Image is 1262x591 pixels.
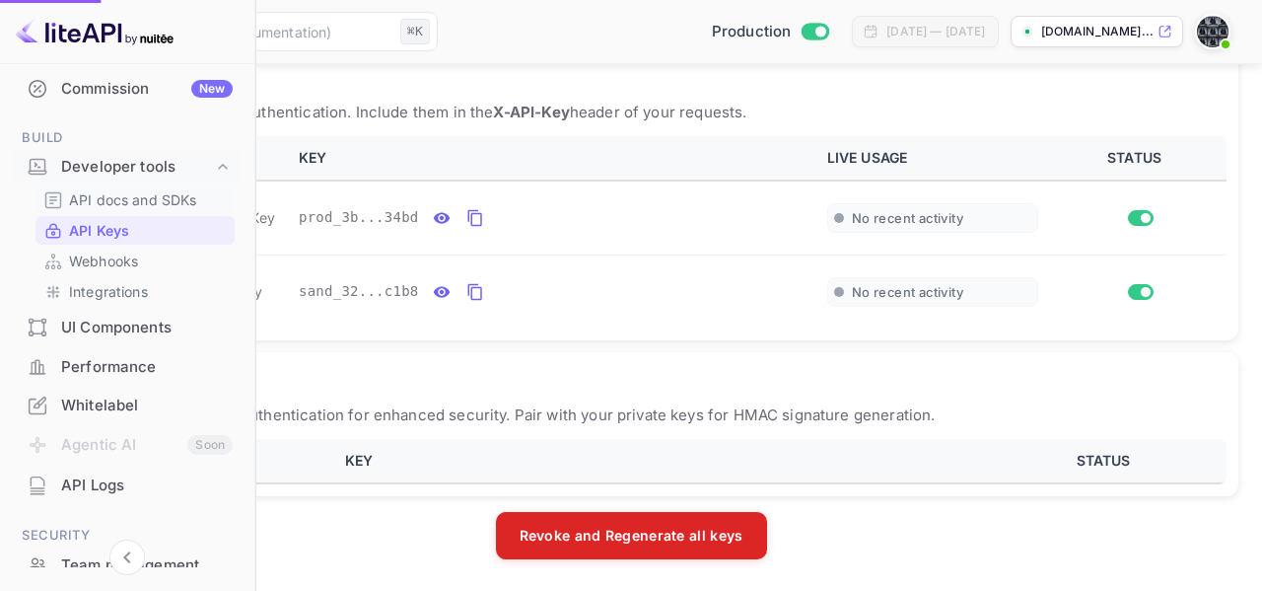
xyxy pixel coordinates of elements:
[12,150,243,185] div: Developer tools
[61,317,233,339] div: UI Components
[12,127,243,149] span: Build
[35,364,1227,396] h5: Public API Keys
[299,207,419,228] span: prod_3b...34bd
[12,309,243,345] a: UI Components
[61,156,213,179] div: Developer tools
[852,210,963,227] span: No recent activity
[35,439,1227,484] table: public api keys table
[886,23,985,40] div: [DATE] — [DATE]
[12,70,243,107] a: CommissionNew
[12,309,243,347] div: UI Components
[988,439,1227,483] th: STATUS
[12,547,243,585] div: Team management
[35,101,1227,124] p: Use these keys for Standard Authentication. Include them in the header of your requests.
[35,136,1227,329] table: private api keys table
[333,439,988,483] th: KEY
[12,387,243,425] div: Whitelabel
[16,16,174,47] img: LiteAPI logo
[43,251,227,271] a: Webhooks
[1041,23,1154,40] p: [DOMAIN_NAME]...
[12,70,243,109] div: CommissionNew
[1050,136,1227,181] th: STATUS
[61,475,233,497] div: API Logs
[35,404,1227,427] p: Use these keys with Secure Authentication for enhanced security. Pair with your private keys for ...
[852,284,963,301] span: No recent activity
[299,281,419,302] span: sand_32...c1b8
[496,512,767,559] button: Revoke and Regenerate all keys
[69,220,129,241] p: API Keys
[12,387,243,423] a: Whitelabel
[400,19,430,44] div: ⌘K
[69,251,138,271] p: Webhooks
[712,21,792,43] span: Production
[35,185,235,214] div: API docs and SDKs
[1197,16,1228,47] img: Molefi Rampai
[704,21,837,43] div: Switch to Sandbox mode
[35,216,235,245] div: API Keys
[43,189,227,210] a: API docs and SDKs
[35,247,235,275] div: Webhooks
[61,78,233,101] div: Commission
[35,277,235,306] div: Integrations
[43,281,227,302] a: Integrations
[43,220,227,241] a: API Keys
[69,189,197,210] p: API docs and SDKs
[61,395,233,417] div: Whitelabel
[12,547,243,583] a: Team management
[109,540,145,575] button: Collapse navigation
[61,554,233,577] div: Team management
[61,356,233,379] div: Performance
[12,467,243,505] div: API Logs
[191,80,233,98] div: New
[69,281,148,302] p: Integrations
[287,136,815,181] th: KEY
[12,348,243,385] a: Performance
[12,348,243,387] div: Performance
[815,136,1050,181] th: LIVE USAGE
[35,61,1227,93] h5: Private API Keys
[12,467,243,503] a: API Logs
[493,103,569,121] strong: X-API-Key
[12,525,243,547] span: Security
